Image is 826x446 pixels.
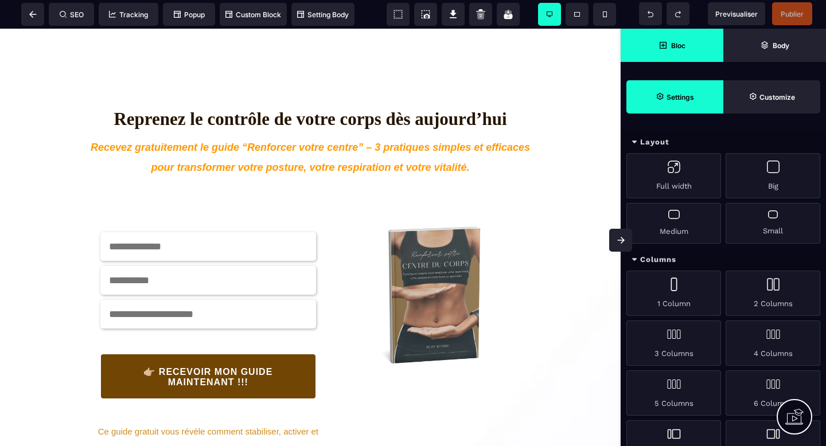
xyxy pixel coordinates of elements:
[225,10,281,19] span: Custom Block
[723,29,826,62] span: Open Layer Manager
[726,271,820,316] div: 2 Columns
[626,153,721,198] div: Full width
[174,10,205,19] span: Popup
[626,320,721,366] div: 3 Columns
[621,132,826,153] div: Layout
[781,10,804,18] span: Publier
[60,10,84,19] span: SEO
[715,10,758,18] span: Previsualiser
[667,93,694,101] strong: Settings
[626,80,723,114] span: Settings
[626,271,721,316] div: 1 Column
[621,29,723,62] span: Open Blocks
[726,203,820,244] div: Small
[759,93,795,101] strong: Customize
[109,10,148,19] span: Tracking
[726,320,820,366] div: 4 Columns
[387,3,410,26] span: View components
[726,370,820,416] div: 6 Columns
[621,249,826,271] div: Columns
[773,41,789,50] strong: Body
[626,370,721,416] div: 5 Columns
[708,2,765,25] span: Preview
[726,153,820,198] div: Big
[671,41,685,50] strong: Bloc
[100,325,316,370] button: 👉🏼 RECEVOIR MON GUIDE MAINTENANT !!!
[723,80,820,114] span: Open Style Manager
[414,3,437,26] span: Screenshot
[626,203,721,244] div: Medium
[344,181,515,352] img: b5817189f640a198fbbb5bc8c2515528_10.png
[297,10,349,19] span: Setting Body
